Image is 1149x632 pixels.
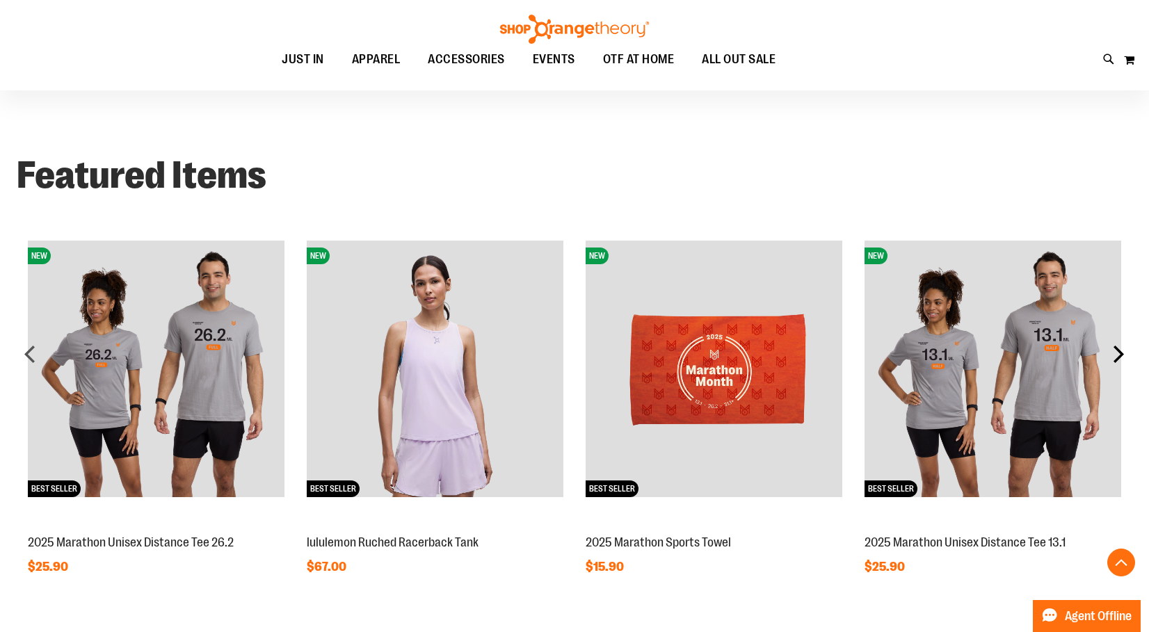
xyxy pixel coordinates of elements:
a: lululemon Ruched Racerback TankNEWBEST SELLER [307,520,563,531]
a: 2025 Marathon Unisex Distance Tee 13.1NEWBEST SELLER [865,520,1121,531]
a: 2025 Marathon Sports Towel [586,535,731,549]
div: next [1104,340,1132,368]
img: Shop Orangetheory [498,15,651,44]
span: NEW [586,248,609,264]
span: BEST SELLER [586,480,638,497]
a: 2025 Marathon Unisex Distance Tee 13.1 [865,535,1066,549]
span: BEST SELLER [28,480,81,497]
span: EVENTS [533,44,575,75]
strong: Featured Items [17,154,266,197]
span: NEW [865,248,887,264]
span: ALL OUT SALE [702,44,776,75]
span: $15.90 [586,560,626,574]
button: Agent Offline [1033,600,1141,632]
span: OTF AT HOME [603,44,675,75]
span: ACCESSORIES [428,44,505,75]
span: NEW [307,248,330,264]
span: $25.90 [865,560,907,574]
a: 2025 Marathon Sports TowelNEWBEST SELLER [586,520,842,531]
span: BEST SELLER [865,480,917,497]
img: 2025 Marathon Sports Towel [586,241,842,497]
img: lululemon Ruched Racerback Tank [307,241,563,497]
span: NEW [28,248,51,264]
img: 2025 Marathon Unisex Distance Tee 26.2 [28,241,284,497]
span: $67.00 [307,560,348,574]
span: BEST SELLER [307,480,360,497]
span: $25.90 [28,560,70,574]
a: lululemon Ruched Racerback Tank [307,535,479,549]
div: prev [17,340,45,368]
button: Back To Top [1107,549,1135,576]
img: 2025 Marathon Unisex Distance Tee 13.1 [865,241,1121,497]
span: APPAREL [352,44,401,75]
a: 2025 Marathon Unisex Distance Tee 26.2NEWBEST SELLER [28,520,284,531]
span: JUST IN [282,44,324,75]
a: 2025 Marathon Unisex Distance Tee 26.2 [28,535,234,549]
span: Agent Offline [1065,610,1132,623]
